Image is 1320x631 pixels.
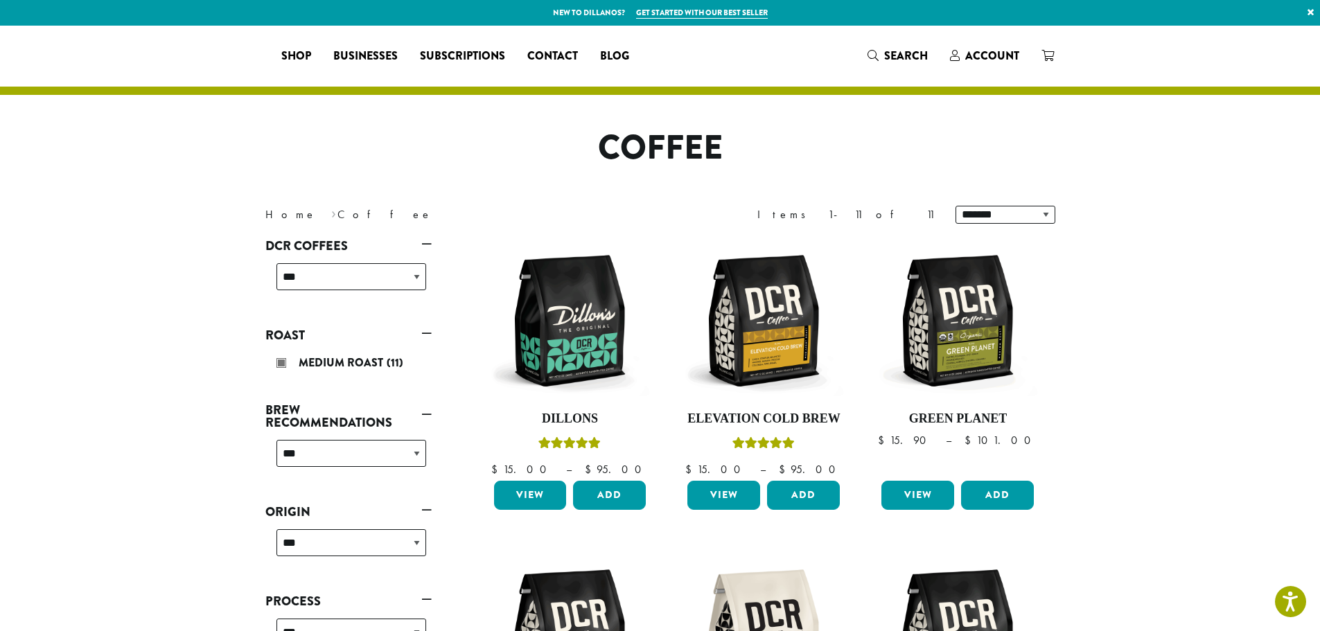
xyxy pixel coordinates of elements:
[961,481,1034,510] button: Add
[600,48,629,65] span: Blog
[281,48,311,65] span: Shop
[685,462,697,477] span: $
[491,462,503,477] span: $
[732,435,795,456] div: Rated 5.00 out of 5
[965,433,1037,447] bdi: 101.00
[760,462,766,477] span: –
[779,462,791,477] span: $
[265,234,432,258] a: DCR Coffees
[494,481,567,510] a: View
[299,355,387,371] span: Medium Roast
[878,411,1037,427] h4: Green Planet
[585,462,597,477] span: $
[685,462,747,477] bdi: 15.00
[491,241,650,475] a: DillonsRated 5.00 out of 5
[491,411,650,427] h4: Dillons
[333,48,398,65] span: Businesses
[687,481,760,510] a: View
[965,433,976,447] span: $
[491,462,553,477] bdi: 15.00
[636,7,768,19] a: Get started with our best seller
[757,206,935,223] div: Items 1-11 of 11
[387,355,403,371] span: (11)
[527,48,578,65] span: Contact
[884,48,928,64] span: Search
[265,589,432,613] a: Process
[566,462,572,477] span: –
[965,48,1019,64] span: Account
[265,207,317,222] a: Home
[490,241,649,400] img: DCR-12oz-Dillons-Stock-scaled.png
[779,462,842,477] bdi: 95.00
[878,433,890,447] span: $
[767,481,840,510] button: Add
[265,206,640,223] nav: Breadcrumb
[881,481,954,510] a: View
[684,241,843,475] a: Elevation Cold BrewRated 5.00 out of 5
[331,202,336,223] span: ›
[878,433,933,447] bdi: 15.90
[265,323,432,347] a: Roast
[265,524,432,573] div: Origin
[684,241,843,400] img: DCR-12oz-Elevation-Cold-Brew-Stock-scaled.png
[265,500,432,524] a: Origin
[265,398,432,434] a: Brew Recommendations
[538,435,601,456] div: Rated 5.00 out of 5
[255,128,1066,168] h1: Coffee
[878,241,1037,475] a: Green Planet
[684,411,843,427] h4: Elevation Cold Brew
[573,481,646,510] button: Add
[856,44,939,67] a: Search
[265,347,432,382] div: Roast
[585,462,648,477] bdi: 95.00
[878,241,1037,400] img: DCR-12oz-FTO-Green-Planet-Stock-scaled.png
[420,48,505,65] span: Subscriptions
[946,433,951,447] span: –
[270,45,322,67] a: Shop
[265,258,432,307] div: DCR Coffees
[265,434,432,483] div: Brew Recommendations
